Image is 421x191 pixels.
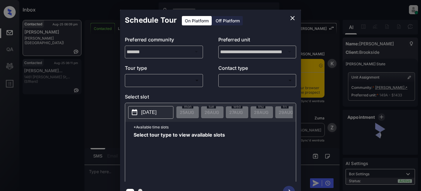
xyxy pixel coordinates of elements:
[125,64,203,74] p: Tour type
[286,12,299,24] button: close
[213,16,243,25] div: Off Platform
[141,108,157,116] p: [DATE]
[218,64,296,74] p: Contact type
[125,36,203,45] p: Preferred community
[125,93,296,102] p: Select slot
[120,10,182,31] h2: Schedule Tour
[218,36,296,45] p: Preferred unit
[182,16,212,25] div: On Platform
[128,106,173,118] button: [DATE]
[134,121,296,132] p: *Available time slots
[134,132,225,180] span: Select tour type to view available slots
